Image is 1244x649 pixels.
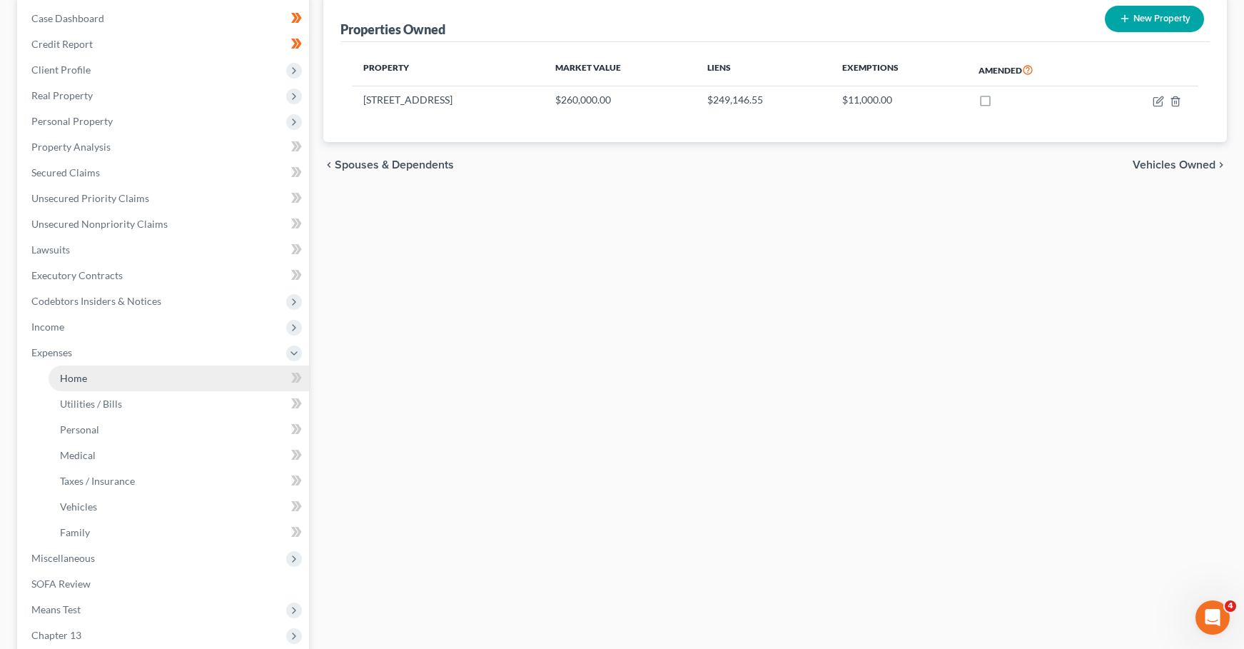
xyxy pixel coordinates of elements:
span: Lawsuits [31,243,70,256]
td: $11,000.00 [831,86,967,114]
span: Property Analysis [31,141,111,153]
span: Expenses [31,346,72,358]
a: Unsecured Nonpriority Claims [20,211,309,237]
a: Property Analysis [20,134,309,160]
th: Liens [696,54,831,86]
button: New Property [1105,6,1204,32]
a: Taxes / Insurance [49,468,309,494]
a: Home [49,366,309,391]
span: Unsecured Nonpriority Claims [31,218,168,230]
a: Unsecured Priority Claims [20,186,309,211]
span: SOFA Review [31,578,91,590]
span: Personal [60,423,99,436]
th: Property [352,54,545,86]
a: Family [49,520,309,545]
span: 4 [1225,600,1236,612]
td: [STREET_ADDRESS] [352,86,545,114]
span: Home [60,372,87,384]
button: chevron_left Spouses & Dependents [323,159,454,171]
a: Utilities / Bills [49,391,309,417]
span: Codebtors Insiders & Notices [31,295,161,307]
div: Properties Owned [340,21,445,38]
span: Personal Property [31,115,113,127]
span: Executory Contracts [31,269,123,281]
span: Family [60,526,90,538]
span: Medical [60,449,96,461]
a: Medical [49,443,309,468]
span: Real Property [31,89,93,101]
span: Spouses & Dependents [335,159,454,171]
i: chevron_right [1215,159,1227,171]
span: Means Test [31,603,81,615]
a: Personal [49,417,309,443]
span: Income [31,321,64,333]
a: Case Dashboard [20,6,309,31]
span: Unsecured Priority Claims [31,192,149,204]
th: Market Value [544,54,696,86]
td: $249,146.55 [696,86,831,114]
a: Lawsuits [20,237,309,263]
a: Secured Claims [20,160,309,186]
span: Miscellaneous [31,552,95,564]
a: Vehicles [49,494,309,520]
span: Vehicles Owned [1133,159,1215,171]
iframe: Intercom live chat [1195,600,1230,635]
a: Executory Contracts [20,263,309,288]
span: Case Dashboard [31,12,104,24]
span: Chapter 13 [31,629,81,641]
a: Credit Report [20,31,309,57]
button: Vehicles Owned chevron_right [1133,159,1227,171]
span: Taxes / Insurance [60,475,135,487]
span: Utilities / Bills [60,398,122,410]
span: Vehicles [60,500,97,513]
a: SOFA Review [20,571,309,597]
th: Exemptions [831,54,967,86]
span: Client Profile [31,64,91,76]
i: chevron_left [323,159,335,171]
td: $260,000.00 [544,86,696,114]
span: Secured Claims [31,166,100,178]
th: Amended [967,54,1101,86]
span: Credit Report [31,38,93,50]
